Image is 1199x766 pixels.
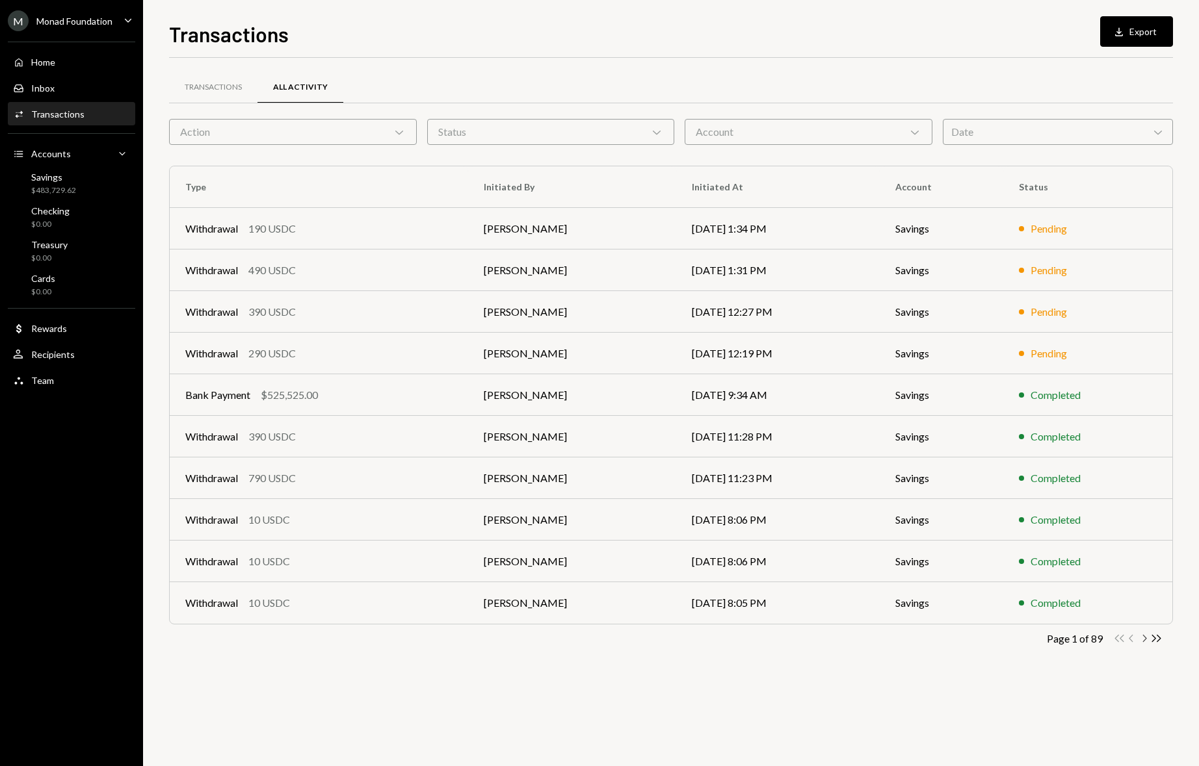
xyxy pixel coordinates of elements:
[468,333,676,374] td: [PERSON_NAME]
[468,541,676,582] td: [PERSON_NAME]
[170,166,468,208] th: Type
[1031,470,1081,486] div: Completed
[880,208,1003,249] td: Savings
[248,346,296,361] div: 290 USDC
[468,249,676,291] td: [PERSON_NAME]
[8,10,29,31] div: M
[248,554,290,569] div: 10 USDC
[169,71,257,104] a: Transactions
[468,582,676,624] td: [PERSON_NAME]
[1047,632,1103,645] div: Page 1 of 89
[1100,16,1173,47] button: Export
[169,21,289,47] h1: Transactions
[8,368,135,392] a: Team
[427,119,675,145] div: Status
[248,429,296,444] div: 390 USDC
[185,262,238,278] div: Withdrawal
[880,166,1003,208] th: Account
[943,119,1173,145] div: Date
[468,291,676,333] td: [PERSON_NAME]
[8,342,135,366] a: Recipients
[880,416,1003,457] td: Savings
[31,148,71,159] div: Accounts
[676,457,880,499] td: [DATE] 11:23 PM
[31,323,67,334] div: Rewards
[169,119,417,145] div: Action
[185,512,238,528] div: Withdrawal
[185,429,238,444] div: Withdrawal
[8,168,135,199] a: Savings$483,729.62
[31,185,76,196] div: $483,729.62
[676,582,880,624] td: [DATE] 8:05 PM
[248,221,296,236] div: 190 USDC
[31,109,85,120] div: Transactions
[8,142,135,165] a: Accounts
[1031,429,1081,444] div: Completed
[1031,387,1081,403] div: Completed
[185,221,238,236] div: Withdrawal
[676,291,880,333] td: [DATE] 12:27 PM
[31,219,70,230] div: $0.00
[8,102,135,125] a: Transactions
[31,172,76,183] div: Savings
[185,346,238,361] div: Withdrawal
[31,83,55,94] div: Inbox
[8,316,135,340] a: Rewards
[468,457,676,499] td: [PERSON_NAME]
[468,416,676,457] td: [PERSON_NAME]
[185,470,238,486] div: Withdrawal
[8,50,135,73] a: Home
[880,457,1003,499] td: Savings
[880,541,1003,582] td: Savings
[676,499,880,541] td: [DATE] 8:06 PM
[468,166,676,208] th: Initiated By
[468,499,676,541] td: [PERSON_NAME]
[31,273,55,284] div: Cards
[185,304,238,320] div: Withdrawal
[880,333,1003,374] td: Savings
[676,374,880,416] td: [DATE] 9:34 AM
[685,119,932,145] div: Account
[468,374,676,416] td: [PERSON_NAME]
[8,76,135,99] a: Inbox
[273,82,328,93] div: All Activity
[676,208,880,249] td: [DATE] 1:34 PM
[248,470,296,486] div: 790 USDC
[31,205,70,216] div: Checking
[1031,346,1067,361] div: Pending
[31,253,68,264] div: $0.00
[676,166,880,208] th: Initiated At
[676,333,880,374] td: [DATE] 12:19 PM
[257,71,343,104] a: All Activity
[880,291,1003,333] td: Savings
[8,235,135,266] a: Treasury$0.00
[261,387,318,403] div: $525,525.00
[31,287,55,298] div: $0.00
[185,554,238,569] div: Withdrawal
[248,262,296,278] div: 490 USDC
[185,595,238,611] div: Withdrawal
[8,269,135,300] a: Cards$0.00
[1031,262,1067,278] div: Pending
[880,374,1003,416] td: Savings
[880,249,1003,291] td: Savings
[248,512,290,528] div: 10 USDC
[1003,166,1172,208] th: Status
[1031,512,1081,528] div: Completed
[468,208,676,249] td: [PERSON_NAME]
[185,82,242,93] div: Transactions
[1031,221,1067,236] div: Pending
[1031,595,1081,611] div: Completed
[676,541,880,582] td: [DATE] 8:06 PM
[31,57,55,68] div: Home
[676,249,880,291] td: [DATE] 1:31 PM
[676,416,880,457] td: [DATE] 11:28 PM
[880,582,1003,624] td: Savings
[36,16,112,27] div: Monad Foundation
[880,499,1003,541] td: Savings
[8,201,135,233] a: Checking$0.00
[31,375,54,386] div: Team
[31,239,68,250] div: Treasury
[248,304,296,320] div: 390 USDC
[248,595,290,611] div: 10 USDC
